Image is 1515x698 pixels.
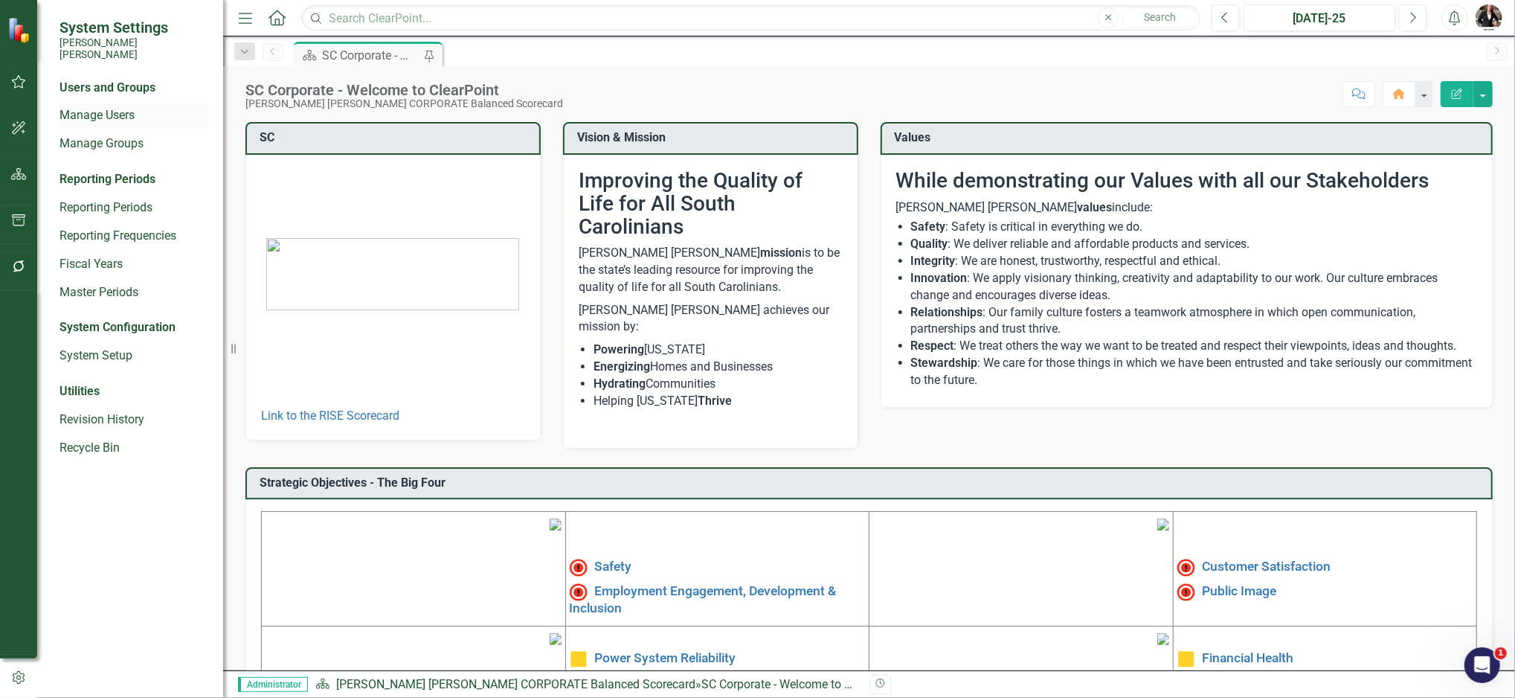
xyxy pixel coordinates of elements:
[595,651,736,666] a: Power System Reliability
[1464,647,1500,683] iframe: Intercom live chat
[579,245,843,299] p: [PERSON_NAME] [PERSON_NAME] is to be the state’s leading resource for improving the quality of li...
[245,82,563,98] div: SC Corporate - Welcome to ClearPoint
[594,359,843,376] li: Homes and Businesses
[261,409,399,423] a: Link to the RISE Scorecard
[595,560,632,574] a: Safety
[59,256,208,273] a: Fiscal Years
[577,131,849,144] h3: Vision & Mission
[1144,11,1176,23] span: Search
[594,342,644,356] strong: Powering
[59,383,208,400] div: Utilities
[570,559,588,577] img: High Alert
[59,107,208,124] a: Manage Users
[570,650,588,668] img: Caution
[1078,200,1113,214] strong: values
[1177,583,1195,601] img: Not Meeting Target
[59,228,208,245] a: Reporting Frequencies
[322,46,420,65] div: SC Corporate - Welcome to ClearPoint
[1157,633,1169,645] img: mceclip4.png
[59,412,208,429] a: Revision History
[1249,10,1390,28] div: [DATE]-25
[698,394,732,408] strong: Thrive
[59,171,208,188] div: Reporting Periods
[911,270,1478,304] li: : We apply visionary thinking, creativity and adaptability to our work. Our culture embraces chan...
[701,677,898,691] div: SC Corporate - Welcome to ClearPoint
[594,342,843,359] li: [US_STATE]
[1157,519,1169,531] img: mceclip2%20v3.png
[911,304,1478,339] li: : Our family culture fosters a teamwork atmosphere in which open communication, partnerships and ...
[245,98,563,109] div: [PERSON_NAME] [PERSON_NAME] CORPORATE Balanced Scorecard
[59,80,208,97] div: Users and Groups
[59,135,208,153] a: Manage Groups
[1495,647,1507,659] span: 1
[911,271,968,285] strong: Innovation
[911,219,1478,236] li: : Safety is critical in everything we do.
[1244,4,1395,31] button: [DATE]-25
[59,284,208,301] a: Master Periods
[896,199,1478,217] p: [PERSON_NAME] [PERSON_NAME] include:
[260,131,532,144] h3: SC
[59,19,208,36] span: System Settings
[1203,651,1294,666] a: Financial Health
[594,393,843,410] li: Helping [US_STATE]
[1203,584,1277,599] a: Public Image
[570,584,837,615] a: Employment Engagement, Development & Inclusion
[760,246,802,260] strong: mission
[238,677,308,692] span: Administrator
[911,237,948,251] strong: Quality
[594,377,646,391] strong: Hydrating
[260,476,1484,490] h3: Strategic Objectives - The Big Four
[896,170,1478,193] h2: While demonstrating our Values with all our Stakeholders
[315,676,858,694] div: »
[911,305,983,319] strong: Relationships
[895,131,1485,144] h3: Values
[911,254,956,268] strong: Integrity
[911,355,1478,389] li: : We care for those things in which we have been entrusted and take seriously our commitment to t...
[59,36,208,61] small: [PERSON_NAME] [PERSON_NAME]
[59,199,208,217] a: Reporting Periods
[570,583,588,601] img: Not Meeting Target
[1476,4,1502,31] img: Julie Jordan
[336,677,695,691] a: [PERSON_NAME] [PERSON_NAME] CORPORATE Balanced Scorecard
[59,348,208,365] a: System Setup
[594,359,650,374] strong: Energizing
[1177,559,1195,577] img: High Alert
[911,220,946,234] strong: Safety
[911,339,954,353] strong: Respect
[59,440,208,457] a: Recycle Bin
[1122,7,1197,28] button: Search
[550,519,562,531] img: mceclip1%20v4.png
[301,5,1200,31] input: Search ClearPoint...
[911,356,978,370] strong: Stewardship
[594,376,843,393] li: Communities
[579,299,843,339] p: [PERSON_NAME] [PERSON_NAME] achieves our mission by:
[59,319,208,336] div: System Configuration
[7,17,33,43] img: ClearPoint Strategy
[1177,650,1195,668] img: Caution
[911,338,1478,355] li: : We treat others the way we want to be treated and respect their viewpoints, ideas and thoughts.
[550,633,562,645] img: mceclip3%20v3.png
[1203,560,1331,574] a: Customer Satisfaction
[911,236,1478,253] li: : We deliver reliable and affordable products and services.
[579,170,843,238] h2: Improving the Quality of Life for All South Carolinians
[911,253,1478,270] li: : We are honest, trustworthy, respectful and ethical.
